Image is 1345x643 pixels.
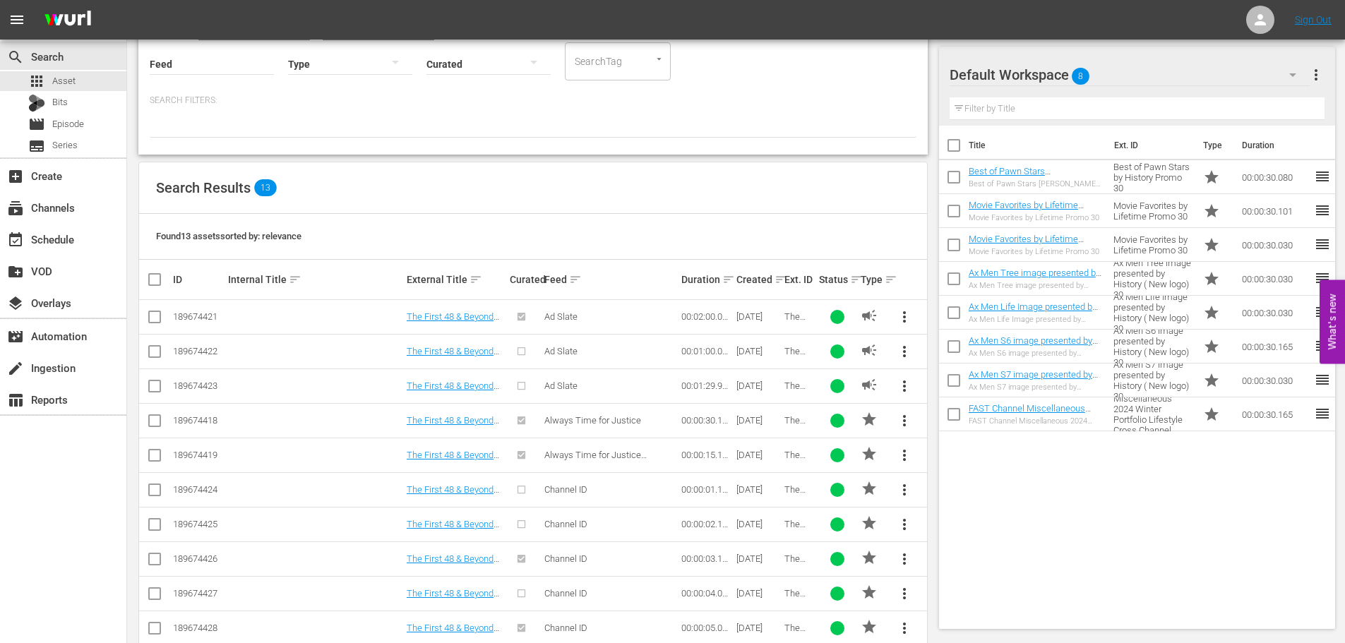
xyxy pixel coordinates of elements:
[681,519,732,529] div: 00:00:02.133
[544,623,587,633] span: Channel ID
[861,342,878,359] span: AD
[1236,296,1314,330] td: 00:00:30.030
[784,346,814,431] span: The First 48 & Beyond by A&E Ad Slate 60
[407,519,499,540] a: The First 48 & Beyond Channel ID 2
[896,412,913,429] span: more_vert
[289,273,301,286] span: sort
[407,484,499,505] a: The First 48 & Beyond Channel ID 1
[969,281,1102,290] div: Ax Men Tree image presented by History ( New logo) 30
[28,116,45,133] span: Episode
[969,369,1098,390] a: Ax Men S7 image presented by History ( New logo) 30
[1314,337,1331,354] span: reorder
[1203,338,1220,355] span: Promo
[1108,330,1198,363] td: Ax Men S6 image presented by History ( New logo) 30
[775,273,787,286] span: sort
[969,349,1102,358] div: Ax Men S6 image presented by History ( New logo) 30
[736,623,780,633] div: [DATE]
[1314,236,1331,253] span: reorder
[969,301,1098,323] a: Ax Men Life Image presented by History ( New logo) 30
[1295,14,1332,25] a: Sign Out
[173,415,224,426] div: 189674418
[736,346,780,356] div: [DATE]
[407,588,499,609] a: The First 48 & Beyond Channel ID 4
[736,311,780,322] div: [DATE]
[150,95,916,107] p: Search Filters:
[1108,262,1198,296] td: Ax Men Tree image presented by History ( New logo) 30
[1106,126,1195,165] th: Ext. ID
[52,117,84,131] span: Episode
[156,231,301,241] span: Found 13 assets sorted by: relevance
[1314,202,1331,219] span: reorder
[8,11,25,28] span: menu
[887,300,921,334] button: more_vert
[969,213,1102,222] div: Movie Favorites by Lifetime Promo 30
[544,450,647,471] span: Always Time for Justice Cutdown
[173,484,224,495] div: 189674424
[1195,126,1233,165] th: Type
[1308,66,1325,83] span: more_vert
[173,274,224,285] div: ID
[850,273,863,286] span: sort
[1320,280,1345,363] button: Open Feedback Widget
[7,232,24,248] span: Schedule
[969,200,1084,221] a: Movie Favorites by Lifetime Promo 30
[784,274,815,285] div: Ext. ID
[681,588,732,599] div: 00:00:04.074
[887,542,921,576] button: more_vert
[1314,371,1331,388] span: reorder
[969,403,1096,435] a: FAST Channel Miscellaneous 2024 Winter Portfolio Lifestyle Cross Channel [PERSON_NAME]
[736,553,780,564] div: [DATE]
[950,55,1310,95] div: Default Workspace
[407,380,499,402] a: The First 48 & Beyond Ad Slate 90
[1236,160,1314,194] td: 00:00:30.080
[896,516,913,533] span: more_vert
[896,447,913,464] span: more_vert
[407,450,499,471] a: The First 48 & Beyond Justice Promo 15
[407,415,499,436] a: The First 48 & Beyond Justice Promo 30
[896,481,913,498] span: more_vert
[861,445,878,462] span: PROMO
[1314,405,1331,422] span: reorder
[544,346,578,356] span: Ad Slate
[173,519,224,529] div: 189674425
[28,95,45,112] div: Bits
[861,376,878,393] span: AD
[784,311,814,396] span: The First 48 & Beyond by A&E Ad Slate 120
[681,311,732,322] div: 00:02:00.085
[861,618,878,635] span: PROMO
[228,271,402,288] div: Internal Title
[1236,228,1314,262] td: 00:00:30.030
[887,438,921,472] button: more_vert
[407,271,506,288] div: External Title
[7,200,24,217] span: Channels
[1236,330,1314,363] td: 00:00:30.165
[1108,228,1198,262] td: Movie Favorites by Lifetime Promo 30
[1203,406,1220,423] span: Promo
[896,308,913,325] span: more_vert
[969,416,1102,426] div: FAST Channel Miscellaneous 2024 Winter Portfolio Lifestyle Cross Channel [PERSON_NAME]
[28,73,45,90] span: Asset
[861,584,878,601] span: PROMO
[7,168,24,185] span: Create
[1308,58,1325,92] button: more_vert
[784,415,814,489] span: The First 48 & Beyond by A&E Promo 30
[861,480,878,497] span: PROMO
[173,450,224,460] div: 189674419
[681,346,732,356] div: 00:01:00.074
[544,484,587,495] span: Channel ID
[896,585,913,602] span: more_vert
[173,346,224,356] div: 189674422
[254,179,277,196] span: 13
[544,415,641,426] span: Always Time for Justice
[885,273,897,286] span: sort
[544,271,678,288] div: Feed
[681,271,732,288] div: Duration
[681,484,732,495] div: 00:00:01.109
[784,380,814,465] span: The First 48 & Beyond by A&E Ad Slate 90
[887,473,921,507] button: more_vert
[887,507,921,541] button: more_vert
[544,588,587,599] span: Channel ID
[1203,304,1220,321] span: Promo
[1203,169,1220,186] span: Promo
[861,271,884,288] div: Type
